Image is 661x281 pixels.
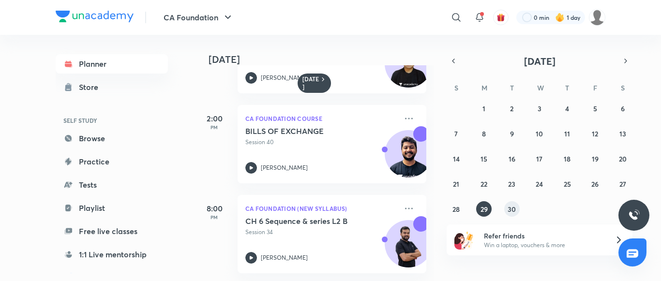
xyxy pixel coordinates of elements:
[504,151,520,166] button: September 16, 2025
[261,253,308,262] p: [PERSON_NAME]
[79,81,104,93] div: Store
[449,176,464,192] button: September 21, 2025
[449,201,464,217] button: September 28, 2025
[56,175,168,194] a: Tests
[587,151,603,166] button: September 19, 2025
[56,112,168,129] h6: SELF STUDY
[449,126,464,141] button: September 7, 2025
[481,179,487,189] abbr: September 22, 2025
[587,176,603,192] button: September 26, 2025
[449,151,464,166] button: September 14, 2025
[532,151,547,166] button: September 17, 2025
[56,245,168,264] a: 1:1 Live mentorship
[536,179,543,189] abbr: September 24, 2025
[261,163,308,172] p: [PERSON_NAME]
[532,101,547,116] button: September 3, 2025
[532,176,547,192] button: September 24, 2025
[195,203,234,214] h5: 8:00
[564,154,571,163] abbr: September 18, 2025
[509,154,515,163] abbr: September 16, 2025
[615,176,631,192] button: September 27, 2025
[564,179,571,189] abbr: September 25, 2025
[245,228,397,237] p: Session 34
[476,151,492,166] button: September 15, 2025
[452,205,460,214] abbr: September 28, 2025
[481,83,487,92] abbr: Monday
[538,104,541,113] abbr: September 3, 2025
[56,129,168,148] a: Browse
[195,124,234,130] p: PM
[460,54,619,68] button: [DATE]
[482,104,485,113] abbr: September 1, 2025
[481,154,487,163] abbr: September 15, 2025
[484,241,603,250] p: Win a laptop, vouchers & more
[158,8,240,27] button: CA Foundation
[385,135,432,182] img: Avatar
[195,214,234,220] p: PM
[453,179,459,189] abbr: September 21, 2025
[619,129,626,138] abbr: September 13, 2025
[555,13,565,22] img: streak
[245,126,366,136] h5: BILLS OF EXCHANGE
[532,126,547,141] button: September 10, 2025
[493,10,509,25] button: avatar
[302,75,319,91] h6: [DATE]
[56,54,168,74] a: Planner
[454,83,458,92] abbr: Sunday
[593,83,597,92] abbr: Friday
[565,104,569,113] abbr: September 4, 2025
[592,129,598,138] abbr: September 12, 2025
[589,9,605,26] img: kashish kumari
[559,101,575,116] button: September 4, 2025
[587,126,603,141] button: September 12, 2025
[454,129,458,138] abbr: September 7, 2025
[615,151,631,166] button: September 20, 2025
[195,113,234,124] h5: 2:00
[454,230,474,250] img: referral
[559,151,575,166] button: September 18, 2025
[476,176,492,192] button: September 22, 2025
[245,203,397,214] p: CA Foundation (New Syllabus)
[510,104,513,113] abbr: September 2, 2025
[536,154,542,163] abbr: September 17, 2025
[56,11,134,22] img: Company Logo
[385,225,432,272] img: Avatar
[508,205,516,214] abbr: September 30, 2025
[504,201,520,217] button: September 30, 2025
[453,154,460,163] abbr: September 14, 2025
[496,13,505,22] img: avatar
[504,126,520,141] button: September 9, 2025
[385,45,432,92] img: Avatar
[565,83,569,92] abbr: Thursday
[504,176,520,192] button: September 23, 2025
[587,101,603,116] button: September 5, 2025
[537,83,544,92] abbr: Wednesday
[56,77,168,97] a: Store
[510,83,514,92] abbr: Tuesday
[261,74,308,82] p: [PERSON_NAME]
[559,176,575,192] button: September 25, 2025
[56,222,168,241] a: Free live classes
[621,83,625,92] abbr: Saturday
[564,129,570,138] abbr: September 11, 2025
[476,101,492,116] button: September 1, 2025
[619,154,627,163] abbr: September 20, 2025
[245,138,397,147] p: Session 40
[508,179,515,189] abbr: September 23, 2025
[615,126,631,141] button: September 13, 2025
[482,129,486,138] abbr: September 8, 2025
[476,201,492,217] button: September 29, 2025
[245,113,397,124] p: CA Foundation Course
[245,216,366,226] h5: CH 6 Sequence & series L2 B
[56,11,134,25] a: Company Logo
[56,152,168,171] a: Practice
[476,126,492,141] button: September 8, 2025
[593,104,597,113] abbr: September 5, 2025
[536,129,543,138] abbr: September 10, 2025
[619,179,626,189] abbr: September 27, 2025
[559,126,575,141] button: September 11, 2025
[615,101,631,116] button: September 6, 2025
[56,198,168,218] a: Playlist
[504,101,520,116] button: September 2, 2025
[510,129,514,138] abbr: September 9, 2025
